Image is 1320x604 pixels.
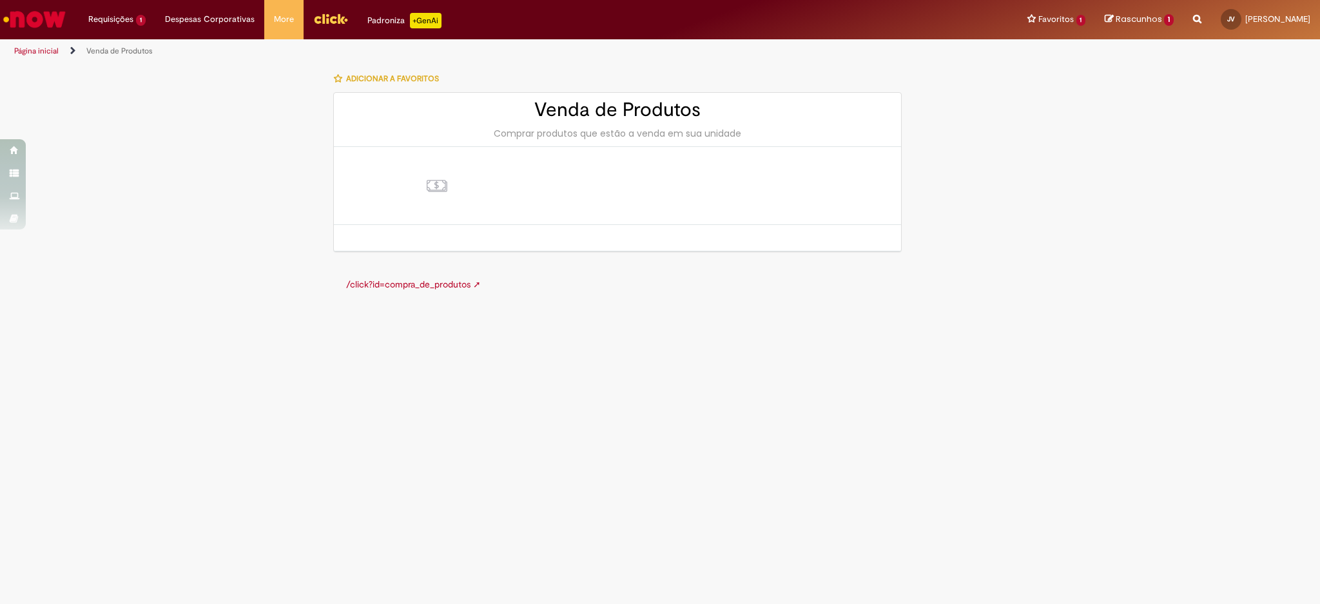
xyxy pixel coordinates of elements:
span: 1 [1076,15,1086,26]
h2: Venda de Produtos [347,99,888,121]
a: Rascunhos [1105,14,1174,26]
img: ServiceNow [1,6,68,32]
a: /click?id=compra_de_produtos ➚ [346,278,481,290]
span: Despesas Corporativas [165,13,255,26]
button: Adicionar a Favoritos [333,65,446,92]
span: Favoritos [1038,13,1074,26]
img: Venda de Produtos [424,173,450,199]
img: click_logo_yellow_360x200.png [313,9,348,28]
a: Venda de Produtos [86,46,153,56]
span: More [274,13,294,26]
span: Requisições [88,13,133,26]
span: [PERSON_NAME] [1245,14,1310,24]
p: +GenAi [410,13,442,28]
a: Página inicial [14,46,59,56]
span: JV [1227,15,1235,23]
div: Padroniza [367,13,442,28]
ul: Trilhas de página [10,39,870,63]
span: 1 [136,15,146,26]
div: Comprar produtos que estão a venda em sua unidade [347,127,888,140]
span: 1 [1164,14,1174,26]
span: Rascunhos [1116,13,1162,25]
span: Adicionar a Favoritos [346,73,439,84]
